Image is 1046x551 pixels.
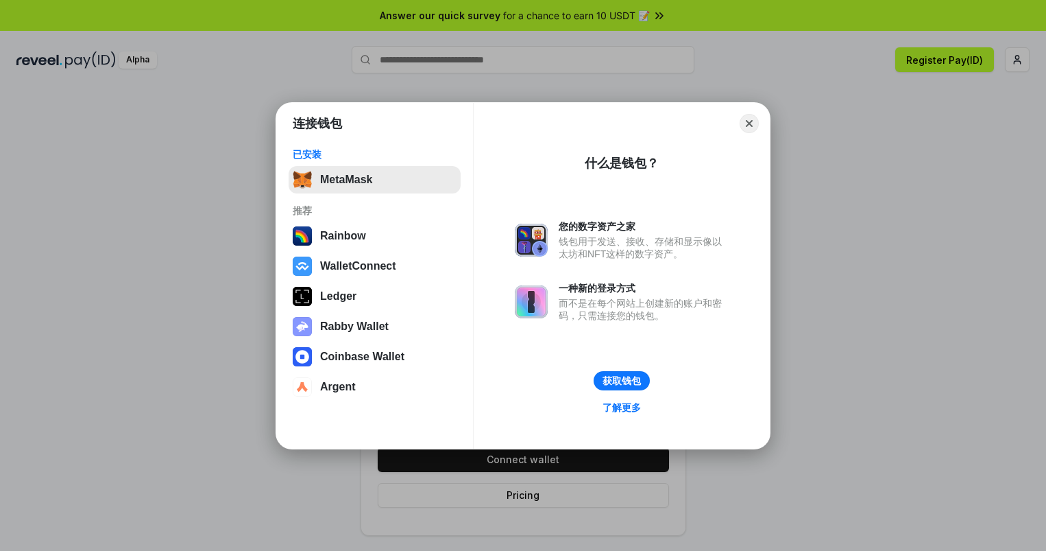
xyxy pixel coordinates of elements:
img: svg+xml,%3Csvg%20width%3D%2228%22%20height%3D%2228%22%20viewBox%3D%220%200%2028%2028%22%20fill%3D... [293,257,312,276]
div: 了解更多 [603,401,641,414]
div: MetaMask [320,174,372,186]
button: MetaMask [289,166,461,194]
div: Coinbase Wallet [320,351,404,363]
div: 而不是在每个网站上创建新的账户和密码，只需连接您的钱包。 [559,297,729,322]
button: 获取钱包 [594,371,650,390]
div: 获取钱包 [603,375,641,387]
div: Argent [320,381,356,393]
img: svg+xml,%3Csvg%20xmlns%3D%22http%3A%2F%2Fwww.w3.org%2F2000%2Fsvg%22%20fill%3D%22none%22%20viewBox... [293,317,312,336]
div: Rainbow [320,230,366,242]
img: svg+xml,%3Csvg%20width%3D%2228%22%20height%3D%2228%22%20viewBox%3D%220%200%2028%2028%22%20fill%3D... [293,347,312,366]
div: 推荐 [293,204,457,217]
button: Ledger [289,283,461,310]
button: Coinbase Wallet [289,343,461,371]
button: WalletConnect [289,253,461,280]
div: 什么是钱包？ [585,155,659,172]
div: Rabby Wallet [320,320,389,333]
div: 一种新的登录方式 [559,282,729,294]
button: Close [740,114,759,133]
div: 您的数字资产之家 [559,220,729,233]
img: svg+xml,%3Csvg%20xmlns%3D%22http%3A%2F%2Fwww.w3.org%2F2000%2Fsvg%22%20width%3D%2228%22%20height%3... [293,287,312,306]
img: svg+xml,%3Csvg%20xmlns%3D%22http%3A%2F%2Fwww.w3.org%2F2000%2Fsvg%22%20fill%3D%22none%22%20viewBox... [515,285,548,318]
div: Ledger [320,290,356,303]
button: Rainbow [289,222,461,250]
img: svg+xml,%3Csvg%20width%3D%22120%22%20height%3D%22120%22%20viewBox%3D%220%200%20120%20120%22%20fil... [293,226,312,246]
h1: 连接钱包 [293,115,342,132]
button: Argent [289,373,461,401]
button: Rabby Wallet [289,313,461,340]
img: svg+xml,%3Csvg%20fill%3D%22none%22%20height%3D%2233%22%20viewBox%3D%220%200%2035%2033%22%20width%... [293,170,312,189]
div: WalletConnect [320,260,396,272]
a: 了解更多 [594,399,649,417]
img: svg+xml,%3Csvg%20width%3D%2228%22%20height%3D%2228%22%20viewBox%3D%220%200%2028%2028%22%20fill%3D... [293,377,312,397]
img: svg+xml,%3Csvg%20xmlns%3D%22http%3A%2F%2Fwww.w3.org%2F2000%2Fsvg%22%20fill%3D%22none%22%20viewBox... [515,224,548,257]
div: 钱包用于发送、接收、存储和显示像以太坊和NFT这样的数字资产。 [559,235,729,260]
div: 已安装 [293,148,457,161]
